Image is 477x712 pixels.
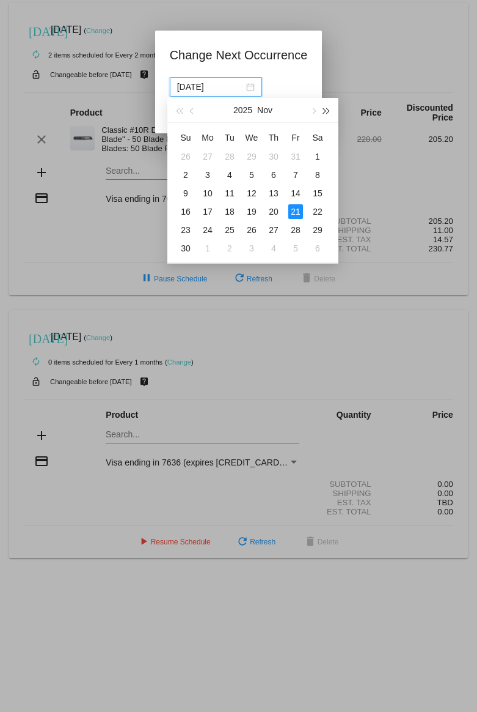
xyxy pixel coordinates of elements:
div: 17 [200,204,215,219]
div: 31 [288,149,303,164]
td: 11/11/2025 [219,184,241,202]
td: 11/26/2025 [241,221,263,239]
td: 11/24/2025 [197,221,219,239]
div: 20 [266,204,281,219]
div: 30 [266,149,281,164]
th: Sun [175,128,197,147]
td: 12/4/2025 [263,239,285,258]
th: Wed [241,128,263,147]
td: 10/27/2025 [197,147,219,166]
button: Nov [257,98,272,122]
div: 23 [178,223,193,237]
div: 11 [222,186,237,201]
div: 4 [266,241,281,256]
div: 22 [310,204,325,219]
div: 26 [244,223,259,237]
div: 3 [244,241,259,256]
td: 11/3/2025 [197,166,219,184]
div: 8 [310,168,325,182]
td: 11/25/2025 [219,221,241,239]
td: 11/19/2025 [241,202,263,221]
div: 29 [244,149,259,164]
div: 6 [310,241,325,256]
td: 11/9/2025 [175,184,197,202]
div: 21 [288,204,303,219]
td: 11/2/2025 [175,166,197,184]
th: Sat [307,128,329,147]
div: 25 [222,223,237,237]
div: 10 [200,186,215,201]
td: 11/15/2025 [307,184,329,202]
td: 11/14/2025 [285,184,307,202]
div: 27 [266,223,281,237]
td: 11/23/2025 [175,221,197,239]
td: 11/10/2025 [197,184,219,202]
td: 10/30/2025 [263,147,285,166]
div: 9 [178,186,193,201]
td: 11/4/2025 [219,166,241,184]
td: 11/12/2025 [241,184,263,202]
th: Fri [285,128,307,147]
div: 28 [288,223,303,237]
div: 1 [200,241,215,256]
th: Thu [263,128,285,147]
div: 12 [244,186,259,201]
div: 7 [288,168,303,182]
div: 16 [178,204,193,219]
button: Previous month (PageUp) [186,98,199,122]
td: 12/6/2025 [307,239,329,258]
div: 13 [266,186,281,201]
td: 11/27/2025 [263,221,285,239]
td: 11/6/2025 [263,166,285,184]
td: 11/29/2025 [307,221,329,239]
div: 5 [244,168,259,182]
td: 11/22/2025 [307,202,329,221]
div: 27 [200,149,215,164]
td: 11/17/2025 [197,202,219,221]
td: 11/21/2025 [285,202,307,221]
div: 15 [310,186,325,201]
th: Mon [197,128,219,147]
td: 11/8/2025 [307,166,329,184]
div: 26 [178,149,193,164]
td: 11/5/2025 [241,166,263,184]
td: 10/29/2025 [241,147,263,166]
td: 10/31/2025 [285,147,307,166]
div: 28 [222,149,237,164]
button: Last year (Control + left) [172,98,186,122]
td: 11/20/2025 [263,202,285,221]
h1: Change Next Occurrence [170,45,308,65]
div: 5 [288,241,303,256]
div: 14 [288,186,303,201]
div: 2 [222,241,237,256]
div: 1 [310,149,325,164]
td: 11/13/2025 [263,184,285,202]
div: 6 [266,168,281,182]
button: Next month (PageDown) [306,98,319,122]
div: 18 [222,204,237,219]
td: 11/18/2025 [219,202,241,221]
td: 12/3/2025 [241,239,263,258]
div: 30 [178,241,193,256]
td: 11/16/2025 [175,202,197,221]
td: 10/26/2025 [175,147,197,166]
div: 19 [244,204,259,219]
th: Tue [219,128,241,147]
td: 12/1/2025 [197,239,219,258]
td: 11/30/2025 [175,239,197,258]
td: 11/7/2025 [285,166,307,184]
td: 10/28/2025 [219,147,241,166]
div: 2 [178,168,193,182]
div: 4 [222,168,237,182]
td: 12/5/2025 [285,239,307,258]
button: Next year (Control + right) [320,98,333,122]
input: Select date [177,80,244,94]
div: 29 [310,223,325,237]
button: 2025 [233,98,252,122]
div: 24 [200,223,215,237]
div: 3 [200,168,215,182]
td: 11/28/2025 [285,221,307,239]
td: 12/2/2025 [219,239,241,258]
td: 11/1/2025 [307,147,329,166]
